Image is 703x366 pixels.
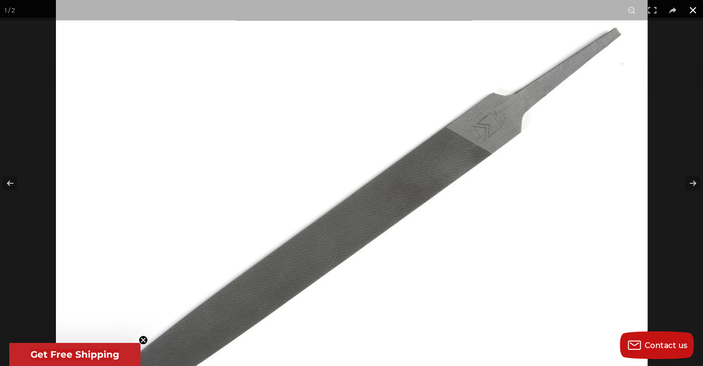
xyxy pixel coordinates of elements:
[31,349,119,360] span: Get Free Shipping
[620,331,694,359] button: Contact us
[645,341,688,350] span: Contact us
[9,343,141,366] div: Get Free ShippingClose teaser
[671,160,703,206] button: Next (arrow right)
[139,335,148,345] button: Close teaser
